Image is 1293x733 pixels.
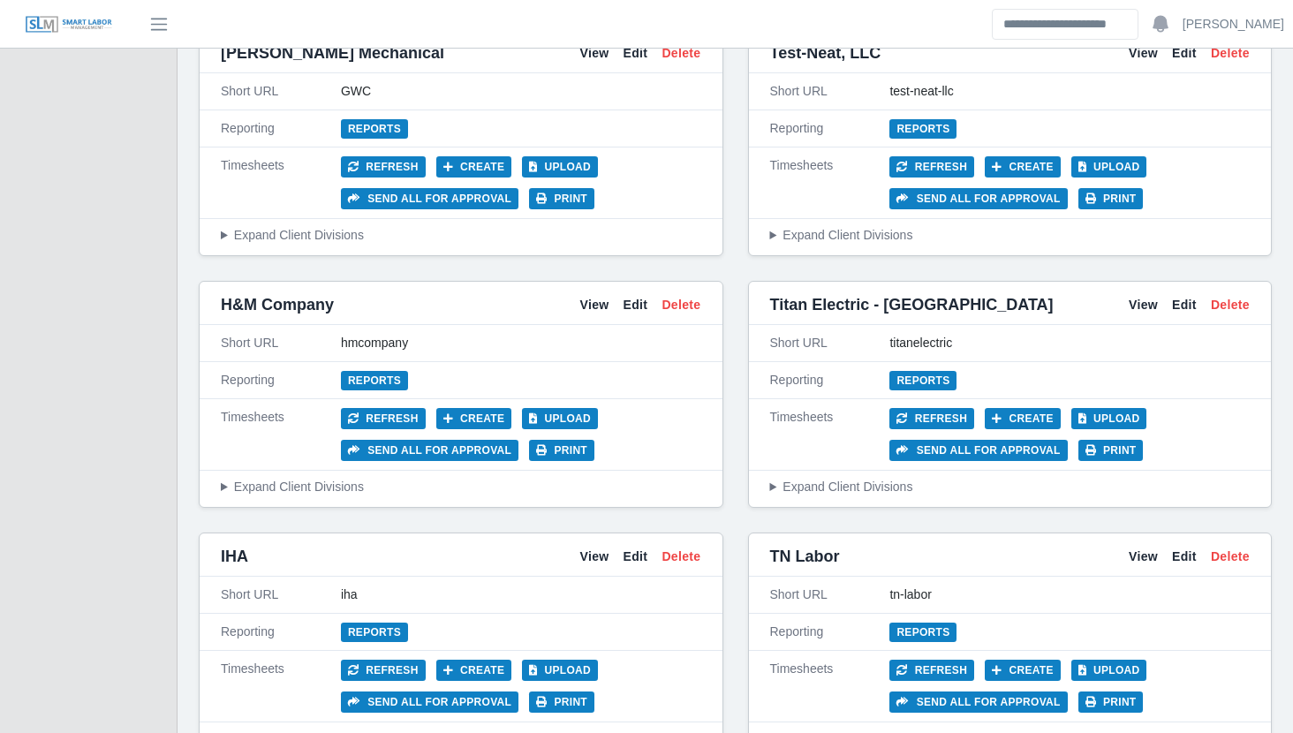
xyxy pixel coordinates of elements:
a: Edit [624,548,648,566]
div: Timesheets [770,408,890,461]
a: View [1129,296,1158,314]
button: Print [529,440,594,461]
button: Refresh [889,660,974,681]
button: Send all for approval [889,691,1067,713]
div: Reporting [770,371,890,389]
div: Timesheets [770,156,890,209]
a: [PERSON_NAME] [1183,15,1284,34]
button: Print [1078,440,1144,461]
a: View [579,548,609,566]
a: Edit [1172,296,1197,314]
button: Refresh [341,408,426,429]
div: test-neat-llc [889,82,1250,101]
div: Short URL [770,334,890,352]
button: Send all for approval [889,440,1067,461]
summary: Expand Client Divisions [770,478,1251,496]
span: Titan Electric - [GEOGRAPHIC_DATA] [770,292,1054,317]
div: Short URL [221,82,341,101]
div: titanelectric [889,334,1250,352]
div: Reporting [221,623,341,641]
button: Send all for approval [341,188,518,209]
button: Print [1078,691,1144,713]
button: Upload [1071,156,1147,178]
input: Search [992,9,1138,40]
span: IHA [221,544,248,569]
button: Send all for approval [341,691,518,713]
span: [PERSON_NAME] Mechanical [221,41,444,65]
summary: Expand Client Divisions [221,226,701,245]
button: Print [529,691,594,713]
button: Upload [522,156,598,178]
div: Reporting [221,119,341,138]
button: Print [529,188,594,209]
a: Reports [889,119,957,139]
a: Reports [889,371,957,390]
a: Reports [341,119,408,139]
a: Edit [1172,548,1197,566]
div: tn-labor [889,586,1250,604]
button: Refresh [889,156,974,178]
button: Refresh [341,660,426,681]
button: Upload [522,408,598,429]
div: GWC [341,82,701,101]
a: Delete [662,44,700,63]
a: Reports [341,371,408,390]
a: Delete [1211,296,1250,314]
a: View [1129,44,1158,63]
a: Edit [1172,44,1197,63]
div: hmcompany [341,334,701,352]
button: Create [436,408,512,429]
button: Upload [1071,660,1147,681]
a: View [1129,548,1158,566]
div: Reporting [221,371,341,389]
div: Timesheets [221,156,341,209]
a: Delete [662,296,700,314]
a: View [579,44,609,63]
button: Send all for approval [889,188,1067,209]
a: Delete [1211,44,1250,63]
button: Create [985,408,1061,429]
div: Timesheets [221,660,341,713]
a: View [579,296,609,314]
div: Short URL [770,586,890,604]
span: Test-Neat, LLC [770,41,881,65]
a: Reports [341,623,408,642]
a: Delete [662,548,700,566]
a: Delete [1211,548,1250,566]
div: Timesheets [770,660,890,713]
div: Reporting [770,623,890,641]
div: Short URL [221,586,341,604]
summary: Expand Client Divisions [221,478,701,496]
button: Create [985,660,1061,681]
button: Upload [1071,408,1147,429]
div: Short URL [770,82,890,101]
div: Reporting [770,119,890,138]
button: Refresh [341,156,426,178]
button: Send all for approval [341,440,518,461]
div: Timesheets [221,408,341,461]
button: Print [1078,188,1144,209]
div: iha [341,586,701,604]
summary: Expand Client Divisions [770,226,1251,245]
button: Refresh [889,408,974,429]
span: H&M Company [221,292,334,317]
div: Short URL [221,334,341,352]
a: Reports [889,623,957,642]
button: Create [436,156,512,178]
a: Edit [624,296,648,314]
button: Upload [522,660,598,681]
button: Create [985,156,1061,178]
img: SLM Logo [25,15,113,34]
button: Create [436,660,512,681]
a: Edit [624,44,648,63]
span: TN Labor [770,544,840,569]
